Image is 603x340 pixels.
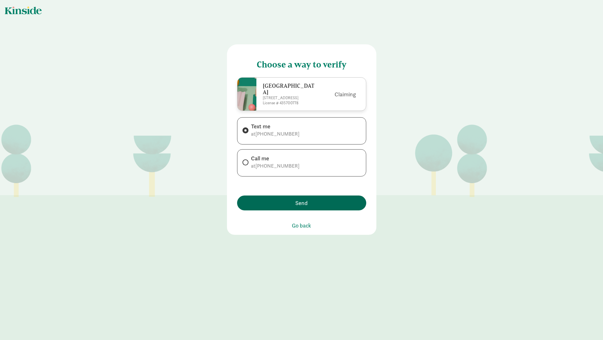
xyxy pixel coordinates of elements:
span: [PHONE_NUMBER] [255,163,299,169]
p: License # 435700778 [263,100,317,106]
span: [PHONE_NUMBER] [255,131,299,137]
button: Claiming [335,90,356,99]
h4: Choose a way to verify [237,55,366,70]
span: Send [295,199,308,207]
p: [STREET_ADDRESS] [263,95,317,100]
h6: [GEOGRAPHIC_DATA] [263,83,317,95]
button: Go back [292,221,311,230]
div: at [251,130,299,138]
div: Call me [251,155,299,162]
iframe: Chat Widget [571,310,603,340]
button: Send [237,196,366,210]
div: at [251,162,299,170]
div: Text me [251,123,299,130]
